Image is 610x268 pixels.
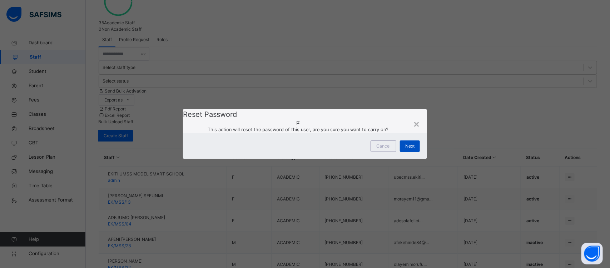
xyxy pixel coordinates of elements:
div: × [413,116,420,131]
span: Cancel [376,143,391,149]
button: Open asap [581,243,603,264]
span: Reset Password [183,110,237,119]
span: Next [405,143,415,149]
span: This action will reset the password of this user, are you sure you want to carry on? [208,127,388,132]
